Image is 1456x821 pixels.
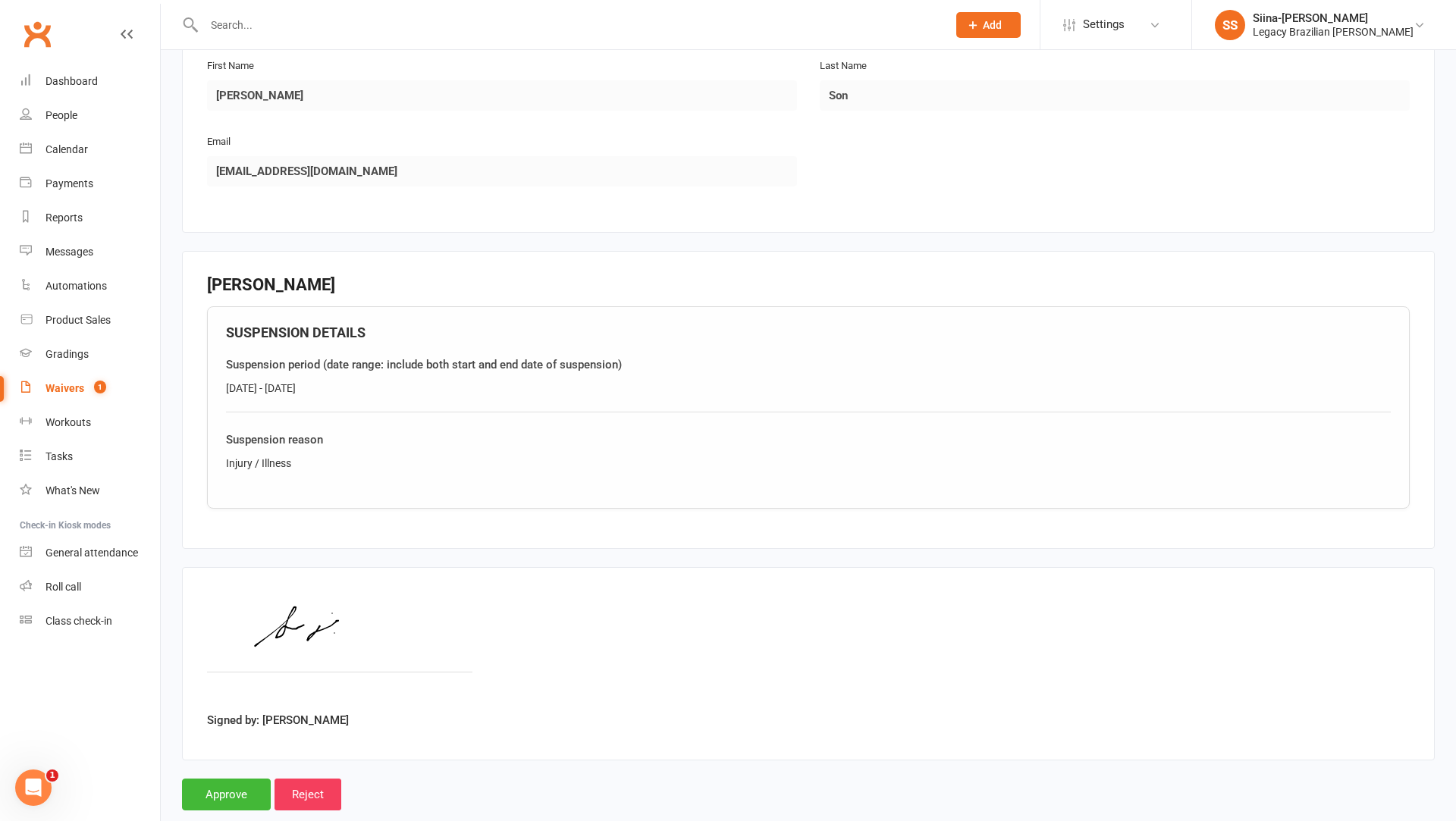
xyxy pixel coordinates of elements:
div: Class check-in [45,615,112,627]
span: 1 [94,381,106,393]
div: [DATE] - [DATE] [226,380,1391,396]
a: Payments [20,167,160,201]
a: People [20,99,160,133]
div: Messages [45,246,93,258]
label: Last Name [820,58,867,74]
a: Product Sales [20,303,160,337]
div: People [45,109,77,121]
span: Settings [1083,8,1125,42]
div: Automations [45,280,107,292]
input: Approve [182,779,271,810]
div: Tasks [45,450,73,462]
div: Legacy Brazilian [PERSON_NAME] [1253,25,1414,39]
a: What's New [20,474,160,508]
div: Dashboard [45,75,98,87]
div: Workouts [45,416,91,428]
iframe: Intercom live chat [15,769,52,806]
h4: SUSPENSION DETAILS [226,325,1391,340]
div: What's New [45,484,100,497]
div: Reports [45,212,83,224]
div: Payments [45,177,93,190]
a: Roll call [20,570,160,604]
span: 1 [46,769,58,782]
h3: [PERSON_NAME] [207,276,1410,294]
a: Class kiosk mode [20,604,160,638]
span: Add [983,19,1002,31]
a: Clubworx [18,15,56,53]
div: Gradings [45,348,89,360]
input: Search... [199,14,937,36]
label: First Name [207,58,254,74]
label: Signed by: [PERSON_NAME] [207,711,349,729]
a: Gradings [20,337,160,371]
div: SS [1215,10,1245,40]
a: Waivers 1 [20,371,160,406]
div: Suspension reason [226,431,1391,449]
a: Dashboard [20,64,160,99]
a: Automations [20,269,160,303]
a: General attendance kiosk mode [20,536,160,570]
input: Reject [275,779,341,810]
label: Email [207,134,231,150]
div: Product Sales [45,314,111,326]
a: Calendar [20,133,160,167]
a: Reports [20,201,160,235]
div: Waivers [45,382,84,394]
a: Messages [20,235,160,269]
div: Calendar [45,143,88,155]
div: Suspension period (date range: include both start and end date of suspension) [226,356,1391,374]
a: Tasks [20,440,160,474]
div: Roll call [45,581,81,593]
div: General attendance [45,547,138,559]
div: Siina-[PERSON_NAME] [1253,11,1414,25]
button: Add [956,12,1021,38]
img: image1757710435.png [207,592,472,706]
div: Injury / Illness [226,455,1391,472]
a: Workouts [20,406,160,440]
